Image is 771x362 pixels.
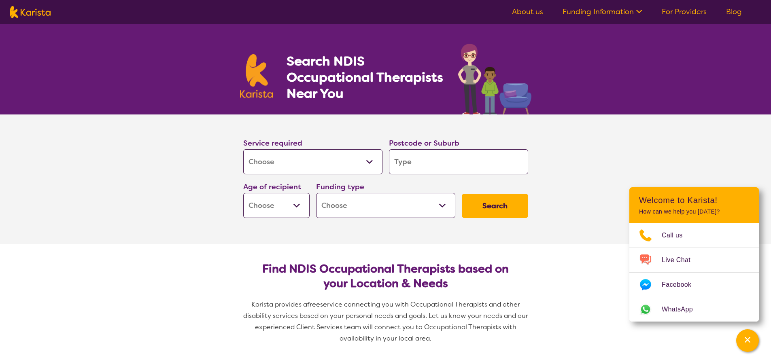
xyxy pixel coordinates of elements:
[10,6,51,18] img: Karista logo
[458,44,531,114] img: occupational-therapy
[287,53,444,102] h1: Search NDIS Occupational Therapists Near You
[662,229,692,241] span: Call us
[243,138,302,148] label: Service required
[726,7,742,17] a: Blog
[250,262,522,291] h2: Find NDIS Occupational Therapists based on your Location & Needs
[389,149,528,174] input: Type
[243,300,530,343] span: service connecting you with Occupational Therapists and other disability services based on your p...
[563,7,642,17] a: Funding Information
[316,182,364,192] label: Funding type
[243,182,301,192] label: Age of recipient
[307,300,320,309] span: free
[512,7,543,17] a: About us
[462,194,528,218] button: Search
[240,54,273,98] img: Karista logo
[662,254,700,266] span: Live Chat
[639,208,749,215] p: How can we help you [DATE]?
[629,297,759,322] a: Web link opens in a new tab.
[736,329,759,352] button: Channel Menu
[251,300,307,309] span: Karista provides a
[639,195,749,205] h2: Welcome to Karista!
[629,187,759,322] div: Channel Menu
[662,279,701,291] span: Facebook
[629,223,759,322] ul: Choose channel
[662,303,703,315] span: WhatsApp
[662,7,707,17] a: For Providers
[389,138,459,148] label: Postcode or Suburb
